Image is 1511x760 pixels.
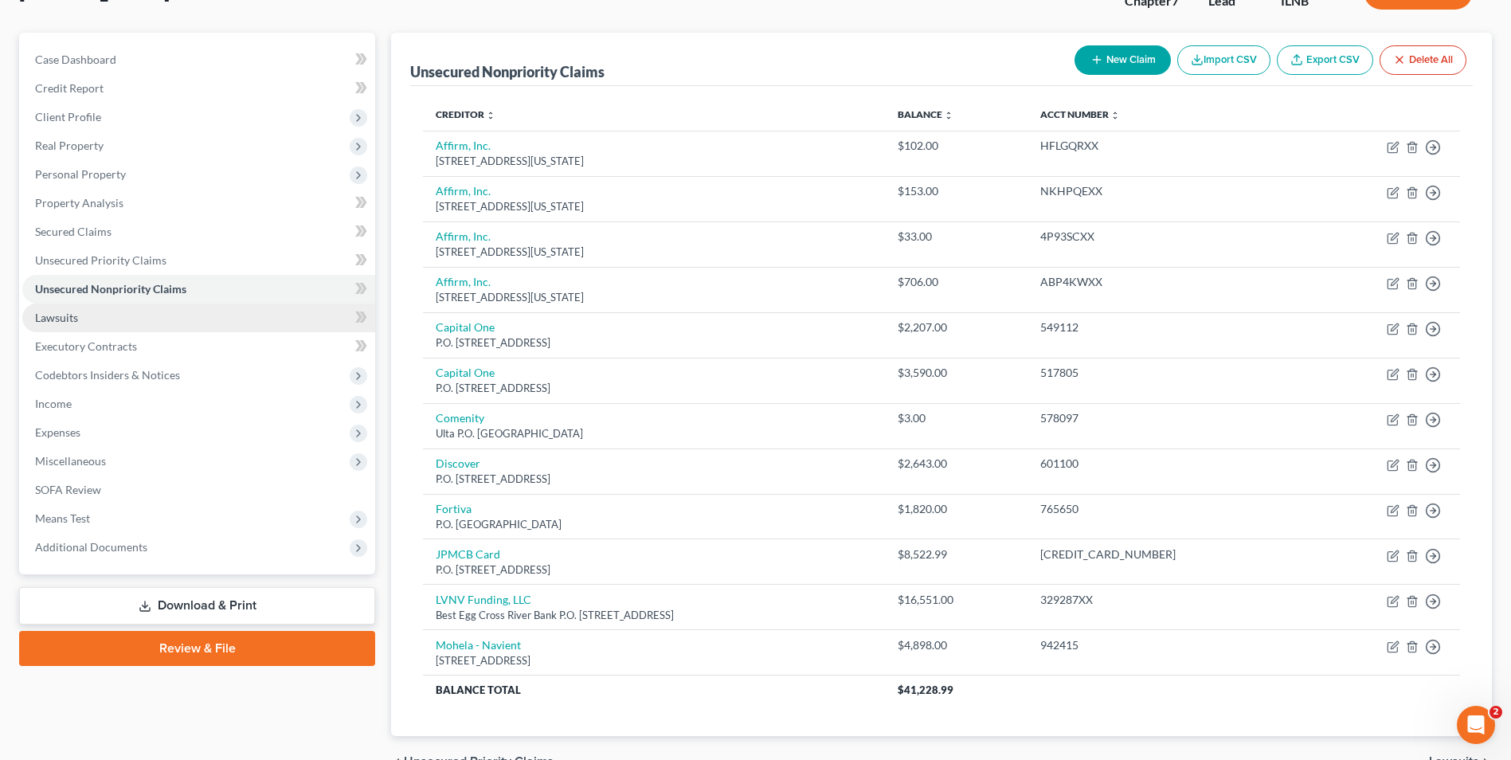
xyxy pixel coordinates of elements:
[35,483,101,496] span: SOFA Review
[35,282,186,296] span: Unsecured Nonpriority Claims
[436,502,472,515] a: Fortiva
[436,638,521,652] a: Mohela - Navient
[1040,456,1297,472] div: 601100
[1040,501,1297,517] div: 765650
[35,454,106,468] span: Miscellaneous
[898,637,1015,653] div: $4,898.00
[898,138,1015,154] div: $102.00
[22,189,375,217] a: Property Analysis
[35,397,72,410] span: Income
[1040,274,1297,290] div: ABP4KWXX
[436,199,872,214] div: [STREET_ADDRESS][US_STATE]
[1040,229,1297,245] div: 4P93SCXX
[436,184,491,198] a: Affirm, Inc.
[436,275,491,288] a: Affirm, Inc.
[436,517,872,532] div: P.O. [GEOGRAPHIC_DATA]
[436,139,491,152] a: Affirm, Inc.
[898,229,1015,245] div: $33.00
[410,62,605,81] div: Unsecured Nonpriority Claims
[22,217,375,246] a: Secured Claims
[436,472,872,487] div: P.O. [STREET_ADDRESS]
[22,246,375,275] a: Unsecured Priority Claims
[1489,706,1502,719] span: 2
[436,426,872,441] div: Ulta P.O. [GEOGRAPHIC_DATA]
[898,501,1015,517] div: $1,820.00
[898,410,1015,426] div: $3.00
[1040,108,1120,120] a: Acct Number unfold_more
[436,411,484,425] a: Comenity
[436,245,872,260] div: [STREET_ADDRESS][US_STATE]
[22,304,375,332] a: Lawsuits
[436,229,491,243] a: Affirm, Inc.
[898,183,1015,199] div: $153.00
[22,45,375,74] a: Case Dashboard
[436,593,531,606] a: LVNV Funding, LLC
[436,366,495,379] a: Capital One
[436,562,872,578] div: P.O. [STREET_ADDRESS]
[436,653,872,668] div: [STREET_ADDRESS]
[1075,45,1171,75] button: New Claim
[35,511,90,525] span: Means Test
[1380,45,1466,75] button: Delete All
[1040,183,1297,199] div: NKHPQEXX
[898,546,1015,562] div: $8,522.99
[1040,410,1297,426] div: 578097
[436,547,500,561] a: JPMCB Card
[1040,319,1297,335] div: 549112
[436,154,872,169] div: [STREET_ADDRESS][US_STATE]
[423,676,885,704] th: Balance Total
[19,587,375,625] a: Download & Print
[35,425,80,439] span: Expenses
[436,381,872,396] div: P.O. [STREET_ADDRESS]
[19,631,375,666] a: Review & File
[1277,45,1373,75] a: Export CSV
[22,74,375,103] a: Credit Report
[35,339,137,353] span: Executory Contracts
[1110,111,1120,120] i: unfold_more
[35,225,112,238] span: Secured Claims
[35,311,78,324] span: Lawsuits
[1457,706,1495,744] iframe: Intercom live chat
[486,111,495,120] i: unfold_more
[22,275,375,304] a: Unsecured Nonpriority Claims
[35,167,126,181] span: Personal Property
[35,139,104,152] span: Real Property
[35,110,101,123] span: Client Profile
[898,274,1015,290] div: $706.00
[35,53,116,66] span: Case Dashboard
[1177,45,1270,75] button: Import CSV
[22,332,375,361] a: Executory Contracts
[436,335,872,351] div: P.O. [STREET_ADDRESS]
[898,592,1015,608] div: $16,551.00
[944,111,953,120] i: unfold_more
[35,81,104,95] span: Credit Report
[436,456,480,470] a: Discover
[35,196,123,210] span: Property Analysis
[1040,546,1297,562] div: [CREDIT_CARD_NUMBER]
[898,684,953,696] span: $41,228.99
[22,476,375,504] a: SOFA Review
[898,365,1015,381] div: $3,590.00
[1040,138,1297,154] div: HFLGQRXX
[35,253,166,267] span: Unsecured Priority Claims
[35,540,147,554] span: Additional Documents
[1040,637,1297,653] div: 942415
[35,368,180,382] span: Codebtors Insiders & Notices
[436,608,872,623] div: Best Egg Cross River Bank P.O. [STREET_ADDRESS]
[436,290,872,305] div: [STREET_ADDRESS][US_STATE]
[898,319,1015,335] div: $2,207.00
[898,456,1015,472] div: $2,643.00
[1040,365,1297,381] div: 517805
[1040,592,1297,608] div: 329287XX
[436,320,495,334] a: Capital One
[898,108,953,120] a: Balance unfold_more
[436,108,495,120] a: Creditor unfold_more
